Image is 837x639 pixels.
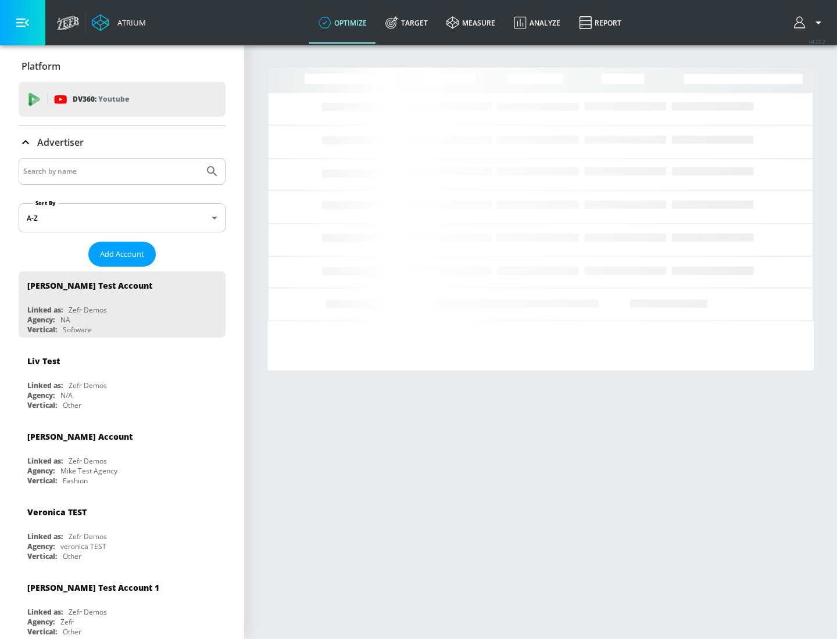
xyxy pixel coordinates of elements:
[69,532,107,541] div: Zefr Demos
[60,541,106,551] div: veronica TEST
[60,466,117,476] div: Mike Test Agency
[309,2,376,44] a: optimize
[27,456,63,466] div: Linked as:
[19,498,226,564] div: Veronica TESTLinked as:Zefr DemosAgency:veronica TESTVertical:Other
[88,242,156,267] button: Add Account
[27,582,159,593] div: [PERSON_NAME] Test Account 1
[69,305,107,315] div: Zefr Demos
[60,617,74,627] div: Zefr
[27,551,57,561] div: Vertical:
[19,422,226,489] div: [PERSON_NAME] AccountLinked as:Zefr DemosAgency:Mike Test AgencyVertical:Fashion
[19,50,226,82] div: Platform
[63,325,92,335] div: Software
[92,14,146,31] a: Atrium
[33,199,58,207] label: Sort By
[27,532,63,541] div: Linked as:
[113,17,146,28] div: Atrium
[27,315,55,325] div: Agency:
[19,126,226,159] div: Advertiser
[27,541,55,551] div: Agency:
[27,380,63,390] div: Linked as:
[19,203,226,232] div: A-Z
[19,82,226,117] div: DV360: Youtube
[27,390,55,400] div: Agency:
[505,2,570,44] a: Analyze
[570,2,631,44] a: Report
[27,280,152,291] div: [PERSON_NAME] Test Account
[809,38,825,45] span: v 4.22.2
[27,466,55,476] div: Agency:
[73,93,129,106] p: DV360:
[27,431,133,442] div: [PERSON_NAME] Account
[27,627,57,637] div: Vertical:
[69,380,107,390] div: Zefr Demos
[27,356,60,367] div: Liv Test
[437,2,505,44] a: measure
[27,476,57,486] div: Vertical:
[69,607,107,617] div: Zefr Demos
[27,400,57,410] div: Vertical:
[27,617,55,627] div: Agency:
[63,400,81,410] div: Other
[69,456,107,466] div: Zefr Demos
[376,2,437,44] a: Target
[63,551,81,561] div: Other
[22,60,60,73] p: Platform
[63,627,81,637] div: Other
[27,607,63,617] div: Linked as:
[100,247,144,261] span: Add Account
[60,390,73,400] div: N/A
[27,305,63,315] div: Linked as:
[63,476,88,486] div: Fashion
[27,507,87,518] div: Veronica TEST
[19,347,226,413] div: Liv TestLinked as:Zefr DemosAgency:N/AVertical:Other
[37,136,84,149] p: Advertiser
[19,271,226,338] div: [PERSON_NAME] Test AccountLinked as:Zefr DemosAgency:NAVertical:Software
[23,164,199,179] input: Search by name
[98,93,129,105] p: Youtube
[27,325,57,335] div: Vertical:
[60,315,70,325] div: NA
